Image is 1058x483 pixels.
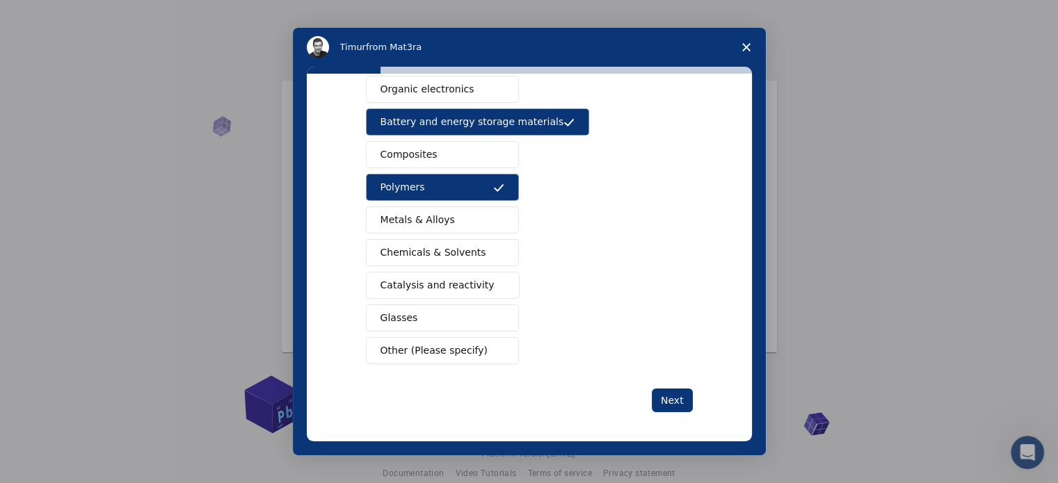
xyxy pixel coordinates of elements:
[380,343,488,358] span: Other (Please specify)
[727,28,766,67] span: Close survey
[366,42,422,52] span: from Mat3ra
[652,388,693,412] button: Next
[380,311,418,325] span: Glasses
[366,108,590,136] button: Battery and energy storage materials
[366,76,519,103] button: Organic electronics
[366,304,519,331] button: Glasses
[366,239,519,266] button: Chemicals & Solvents
[380,147,438,162] span: Composites
[380,278,495,293] span: Catalysis and reactivity
[366,174,519,201] button: Polymers
[366,272,520,299] button: Catalysis and reactivity
[366,337,519,364] button: Other (Please specify)
[28,10,78,22] span: Support
[366,141,519,168] button: Composites
[380,245,486,260] span: Chemicals & Solvents
[307,36,329,58] img: Profile image for Timur
[366,206,519,234] button: Metals & Alloys
[380,115,564,129] span: Battery and energy storage materials
[380,213,455,227] span: Metals & Alloys
[380,180,425,195] span: Polymers
[380,82,474,97] span: Organic electronics
[340,42,366,52] span: Timur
